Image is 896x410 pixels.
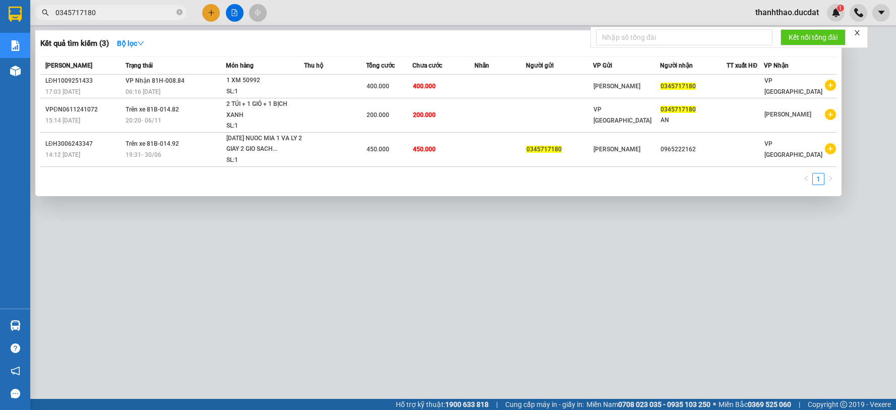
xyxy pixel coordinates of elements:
span: Thu hộ [304,62,323,69]
span: 400.000 [413,83,436,90]
span: Tổng cước [366,62,395,69]
span: [PERSON_NAME] [593,83,640,90]
span: down [137,40,144,47]
span: Trên xe 81B-014.92 [126,140,179,147]
li: Previous Page [800,173,812,185]
button: right [824,173,837,185]
span: Trạng thái [126,62,153,69]
span: 17:03 [DATE] [45,88,80,95]
span: VP Gửi [593,62,612,69]
div: 1 XM 50992 [226,75,302,86]
span: 06:16 [DATE] [126,88,160,95]
div: VPĐN0611241072 [45,104,123,115]
span: VP [GEOGRAPHIC_DATA] [764,140,822,158]
span: [PERSON_NAME] [764,111,811,118]
span: VP Nhận 81H-008.84 [126,77,185,84]
span: search [42,9,49,16]
input: Tìm tên, số ĐT hoặc mã đơn [55,7,174,18]
span: right [827,175,833,182]
div: SL: 1 [226,121,302,132]
span: close [854,29,861,36]
input: Nhập số tổng đài [596,29,772,45]
div: SL: 1 [226,86,302,97]
span: 0345717180 [661,83,696,90]
h3: Kết quả tìm kiếm ( 3 ) [40,38,109,49]
span: plus-circle [825,109,836,120]
span: VP [GEOGRAPHIC_DATA] [764,77,822,95]
span: 200.000 [413,111,436,119]
span: 200.000 [367,111,389,119]
span: Người gửi [526,62,554,69]
div: [DATE] NUOC MIA 1 VA LY 2 GIAY 2 GIO SACH... [226,133,302,155]
a: 1 [813,173,824,185]
span: TT xuất HĐ [727,62,757,69]
div: 0965222162 [661,144,727,155]
span: Món hàng [226,62,254,69]
span: 400.000 [367,83,389,90]
div: AN [661,115,727,126]
div: LĐH3006243347 [45,139,123,149]
span: question-circle [11,343,20,353]
span: VP Nhận [764,62,789,69]
span: close-circle [176,8,183,18]
img: logo-vxr [9,7,22,22]
div: SL: 1 [226,155,302,166]
span: [PERSON_NAME] [593,146,640,153]
span: 0345717180 [661,106,696,113]
span: notification [11,366,20,376]
span: 450.000 [367,146,389,153]
span: 20:20 - 06/11 [126,117,161,124]
span: message [11,389,20,398]
span: plus-circle [825,143,836,154]
span: 450.000 [413,146,436,153]
span: Trên xe 81B-014.82 [126,106,179,113]
span: 15:14 [DATE] [45,117,80,124]
span: Nhãn [474,62,489,69]
button: Kết nối tổng đài [781,29,846,45]
img: warehouse-icon [10,66,21,76]
li: 1 [812,173,824,185]
span: Kết nối tổng đài [789,32,838,43]
span: VP [GEOGRAPHIC_DATA] [593,106,651,124]
button: Bộ lọcdown [109,35,152,51]
div: LĐH1009251433 [45,76,123,86]
span: Chưa cước [412,62,442,69]
li: Next Page [824,173,837,185]
span: plus-circle [825,80,836,91]
span: 0345717180 [526,146,562,153]
span: close-circle [176,9,183,15]
strong: Bộ lọc [117,39,144,47]
span: 19:31 - 30/06 [126,151,161,158]
div: 2 TÚI + 1 GIỎ + 1 BỊCH XANH [226,99,302,121]
img: solution-icon [10,40,21,51]
span: 14:12 [DATE] [45,151,80,158]
img: warehouse-icon [10,320,21,331]
span: left [803,175,809,182]
span: Người nhận [660,62,693,69]
button: left [800,173,812,185]
span: [PERSON_NAME] [45,62,92,69]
